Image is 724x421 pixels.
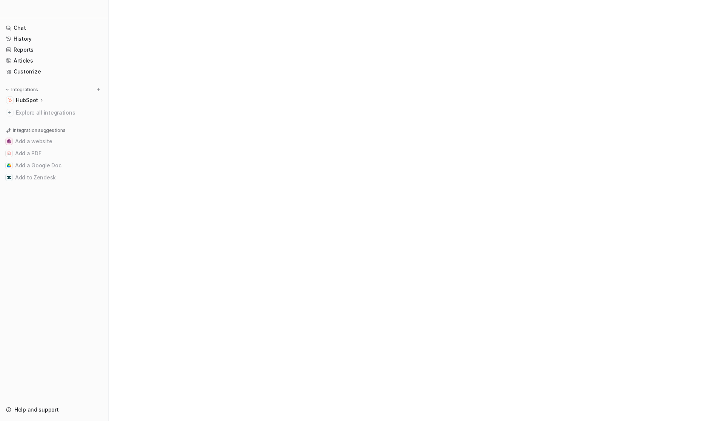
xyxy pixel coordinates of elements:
p: HubSpot [16,96,38,104]
button: Add to ZendeskAdd to Zendesk [3,171,105,184]
img: HubSpot [8,98,12,103]
button: Add a websiteAdd a website [3,135,105,147]
button: Integrations [3,86,40,93]
a: Help and support [3,404,105,415]
a: Articles [3,55,105,66]
img: Add a Google Doc [7,163,11,168]
img: Add a PDF [7,151,11,156]
img: explore all integrations [6,109,14,116]
img: Add a website [7,139,11,144]
button: Add a PDFAdd a PDF [3,147,105,159]
a: Customize [3,66,105,77]
p: Integrations [11,87,38,93]
button: Add a Google DocAdd a Google Doc [3,159,105,171]
a: History [3,34,105,44]
img: menu_add.svg [96,87,101,92]
img: expand menu [5,87,10,92]
a: Reports [3,44,105,55]
a: Chat [3,23,105,33]
img: Add to Zendesk [7,175,11,180]
a: Explore all integrations [3,107,105,118]
span: Explore all integrations [16,107,102,119]
p: Integration suggestions [13,127,65,134]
